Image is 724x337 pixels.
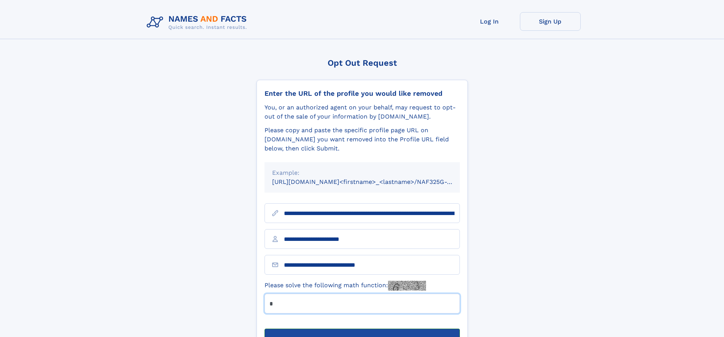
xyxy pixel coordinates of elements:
small: [URL][DOMAIN_NAME]<firstname>_<lastname>/NAF325G-xxxxxxxx [272,178,474,185]
div: Enter the URL of the profile you would like removed [265,89,460,98]
a: Sign Up [520,12,581,31]
img: Logo Names and Facts [144,12,253,33]
div: Opt Out Request [257,58,468,68]
a: Log In [459,12,520,31]
label: Please solve the following math function: [265,281,426,291]
div: Please copy and paste the specific profile page URL on [DOMAIN_NAME] you want removed into the Pr... [265,126,460,153]
div: Example: [272,168,452,177]
div: You, or an authorized agent on your behalf, may request to opt-out of the sale of your informatio... [265,103,460,121]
